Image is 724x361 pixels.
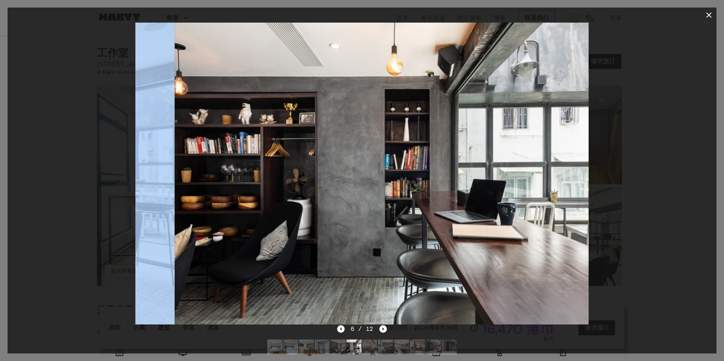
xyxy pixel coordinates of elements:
img: 画廊视图的缩略图 [283,340,298,355]
img: 画廊视图的缩略图 [347,340,362,355]
img: 画廊视图的缩略图 [442,340,457,355]
img: 画廊视图的缩略图 [426,340,441,355]
button: 下一张图片 [379,325,387,333]
img: 画廊视图的缩略图 [378,340,393,355]
img: 画廊视图的缩略图 [267,340,282,355]
button: 上一张图片 [337,325,345,333]
img: 画廊视图的缩略图 [362,340,377,355]
img: 画廊视图的缩略图 [331,340,346,355]
img: 画廊视图的缩略图 [394,340,409,355]
img: 画廊视图的缩略图 [315,340,330,355]
img: 画廊视图的缩略图 [410,340,425,355]
img: 画廊视图的缩略图 [299,340,314,355]
img: 旋转木马内的单元营销图片 [175,23,628,324]
span: 6 / 12 [351,324,374,333]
